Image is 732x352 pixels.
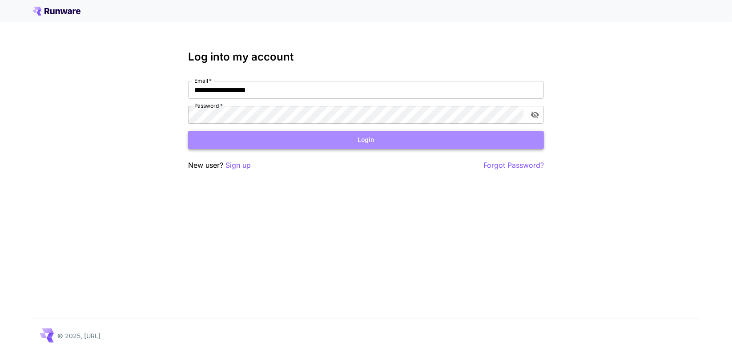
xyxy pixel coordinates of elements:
button: Login [188,131,544,149]
button: Sign up [225,160,251,171]
label: Email [194,77,212,85]
button: toggle password visibility [527,107,543,123]
h3: Log into my account [188,51,544,63]
label: Password [194,102,223,109]
p: New user? [188,160,251,171]
p: © 2025, [URL] [57,331,101,340]
button: Forgot Password? [483,160,544,171]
